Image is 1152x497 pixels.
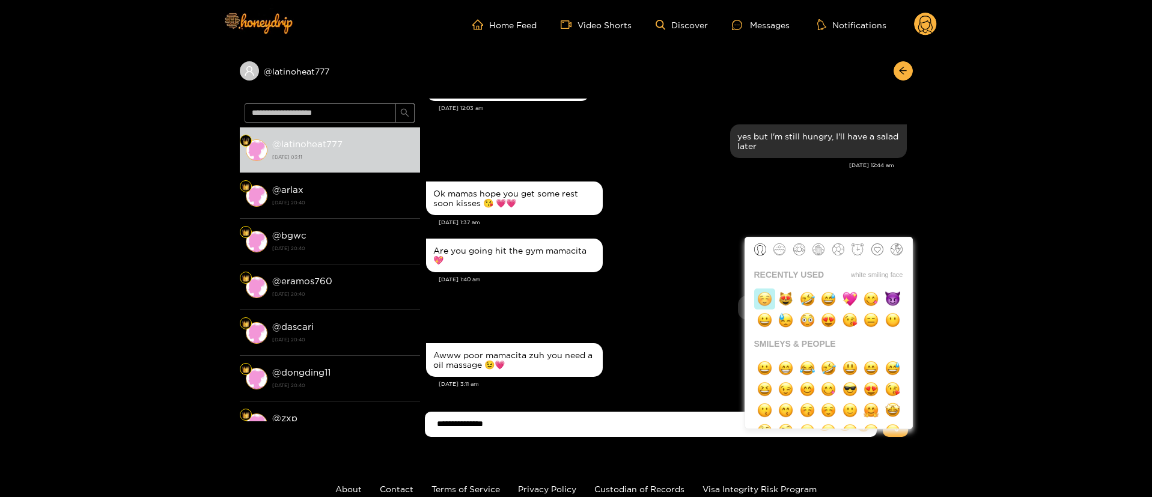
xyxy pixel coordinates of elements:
[821,291,836,306] img: 1f605.png
[426,343,603,377] div: Oct. 2, 3:11 am
[757,424,772,439] img: 1f914.png
[433,189,596,208] div: Ok mamas hope you get some rest soon kisses 😘 💗💗
[272,184,303,195] strong: @ arlax
[778,382,793,397] img: 1f609.png
[885,424,900,439] img: 1f60f.png
[800,313,815,328] img: 1f633.png
[800,382,815,397] img: 1f60a.png
[800,291,815,306] img: 1f923.png
[426,161,894,169] div: [DATE] 12:44 am
[246,185,267,207] img: conversation
[843,403,858,418] img: 1f642.png
[864,361,879,376] img: 1f604.png
[864,313,879,328] img: 1f611.png
[885,382,900,397] img: 1f618.png
[814,19,890,31] button: Notifications
[702,484,817,493] a: Visa Integrity Risk Program
[242,229,249,236] img: Fan Level
[757,313,772,328] img: 1f600.png
[272,413,297,423] strong: @ zxp
[272,334,414,345] strong: [DATE] 20:40
[864,382,879,397] img: 1f60d.png
[843,424,858,439] img: 1f636.png
[426,239,603,272] div: Oct. 2, 1:40 am
[272,288,414,299] strong: [DATE] 20:40
[757,382,772,397] img: 1f606.png
[272,243,414,254] strong: [DATE] 20:40
[885,313,900,328] img: 1f636.png
[272,367,331,377] strong: @ dongding11
[757,291,772,306] img: 263a-fe0f.png
[472,19,489,30] span: home
[732,18,790,32] div: Messages
[885,403,900,418] img: 1f929.png
[433,246,596,265] div: Are you going hit the gym mamacita 💖
[821,382,836,397] img: 1f60b.png
[864,403,879,418] img: 1f917.png
[472,19,537,30] a: Home Feed
[778,313,793,328] img: 1f613.png
[246,139,267,161] img: conversation
[778,291,793,306] img: 1f63b.png
[778,361,793,376] img: 1f601.png
[272,230,306,240] strong: @ bgwc
[272,197,414,208] strong: [DATE] 20:40
[864,291,879,306] img: 1f60b.png
[272,139,343,149] strong: @ latinoheat777
[439,218,907,227] div: [DATE] 1:37 am
[242,138,249,145] img: Fan Level
[246,368,267,389] img: conversation
[737,132,900,151] div: yes but I'm still hungry, I'll have a salad later
[738,296,907,320] div: Oct. 2, 2:26 am
[240,61,420,81] div: @latinoheat777
[821,424,836,439] img: 1f611.png
[821,403,836,418] img: 263a-fe0f.png
[242,366,249,373] img: Fan Level
[561,19,578,30] span: video-camera
[426,323,894,331] div: [DATE] 2:26 am
[757,361,772,376] img: 1f600.png
[656,20,708,30] a: Discover
[246,231,267,252] img: conversation
[242,412,249,419] img: Fan Level
[244,66,255,76] span: user
[778,424,793,439] img: 1f928.png
[561,19,632,30] a: Video Shorts
[272,151,414,162] strong: [DATE] 03:11
[843,361,858,376] img: 1f603.png
[864,424,879,439] img: 1f644.png
[730,124,907,158] div: Oct. 2, 12:44 am
[242,320,249,328] img: Fan Level
[272,322,314,332] strong: @ dascari
[246,276,267,298] img: conversation
[843,382,858,397] img: 1f60e.png
[885,361,900,376] img: 1f605.png
[335,484,362,493] a: About
[843,313,858,328] img: 1f618.png
[594,484,684,493] a: Custodian of Records
[885,291,900,306] img: 1f608.png
[242,183,249,191] img: Fan Level
[439,275,907,284] div: [DATE] 1:40 am
[757,403,772,418] img: 1f617.png
[518,484,576,493] a: Privacy Policy
[433,350,596,370] div: Awww poor mamacita zuh you need a oil massage 😉💗
[272,276,332,286] strong: @ eramos760
[272,380,414,391] strong: [DATE] 20:40
[778,403,793,418] img: 1f619.png
[439,380,907,388] div: [DATE] 3:11 am
[246,322,267,344] img: conversation
[439,104,907,112] div: [DATE] 12:03 am
[400,108,409,118] span: search
[395,103,415,123] button: search
[800,424,815,439] img: 1f610.png
[800,361,815,376] img: 1f602.png
[380,484,413,493] a: Contact
[843,291,858,306] img: 1f496.png
[426,181,603,215] div: Oct. 2, 1:37 am
[800,403,815,418] img: 1f61a.png
[894,61,913,81] button: arrow-left
[242,275,249,282] img: Fan Level
[821,361,836,376] img: 1f923.png
[431,484,500,493] a: Terms of Service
